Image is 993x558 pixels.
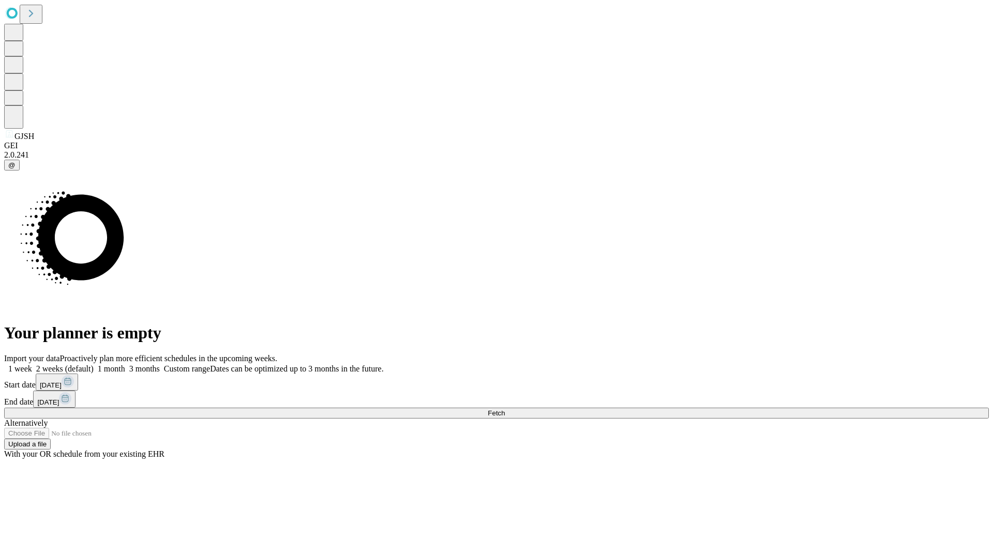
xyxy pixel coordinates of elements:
div: 2.0.241 [4,150,989,160]
span: @ [8,161,16,169]
span: Dates can be optimized up to 3 months in the future. [210,364,383,373]
span: Import your data [4,354,60,363]
div: End date [4,391,989,408]
span: Proactively plan more efficient schedules in the upcoming weeks. [60,354,277,363]
span: Custom range [164,364,210,373]
span: 3 months [129,364,160,373]
span: With your OR schedule from your existing EHR [4,450,164,458]
div: Start date [4,374,989,391]
span: Alternatively [4,419,48,427]
button: Upload a file [4,439,51,450]
h1: Your planner is empty [4,323,989,343]
button: @ [4,160,20,171]
span: 2 weeks (default) [36,364,94,373]
div: GEI [4,141,989,150]
button: Fetch [4,408,989,419]
span: 1 month [98,364,125,373]
span: [DATE] [40,381,62,389]
span: 1 week [8,364,32,373]
span: [DATE] [37,398,59,406]
span: GJSH [14,132,34,141]
button: [DATE] [33,391,76,408]
button: [DATE] [36,374,78,391]
span: Fetch [488,409,505,417]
